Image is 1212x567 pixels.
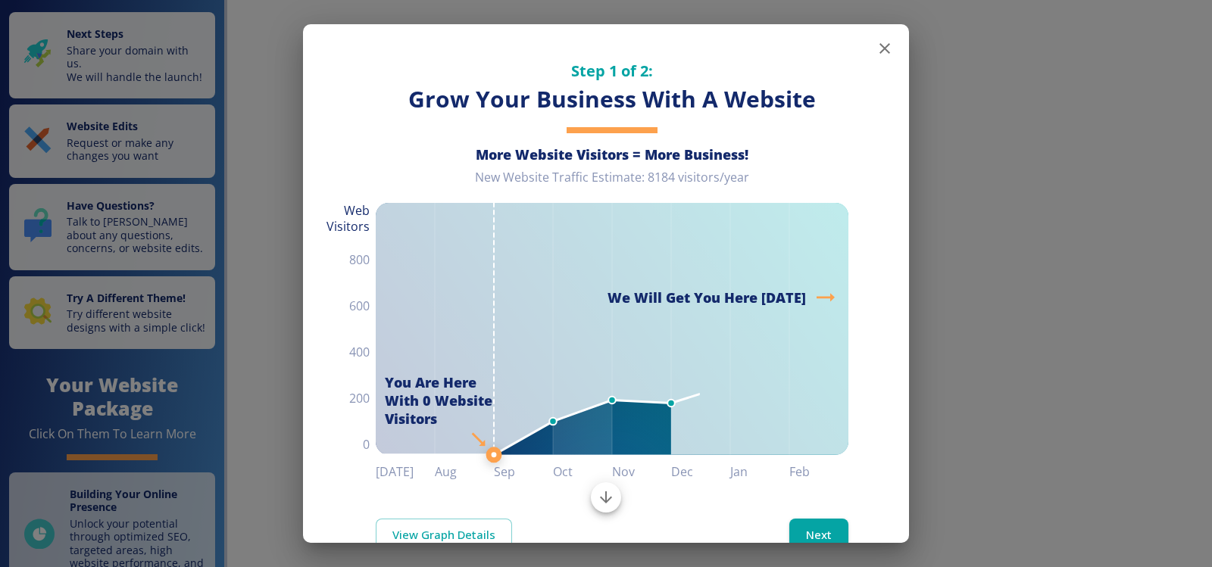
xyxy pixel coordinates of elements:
h5: Step 1 of 2: [376,61,848,81]
h6: Sep [494,461,553,482]
h6: [DATE] [376,461,435,482]
h6: Aug [435,461,494,482]
div: New Website Traffic Estimate: 8184 visitors/year [376,170,848,198]
h6: Oct [553,461,612,482]
button: Next [789,519,848,550]
h6: Feb [789,461,848,482]
h6: Jan [730,461,789,482]
button: Scroll to bottom [591,482,621,512]
a: View Graph Details [376,519,512,550]
h3: Grow Your Business With A Website [376,84,848,115]
h6: Dec [671,461,730,482]
h6: Nov [612,461,671,482]
h6: More Website Visitors = More Business! [376,145,848,164]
